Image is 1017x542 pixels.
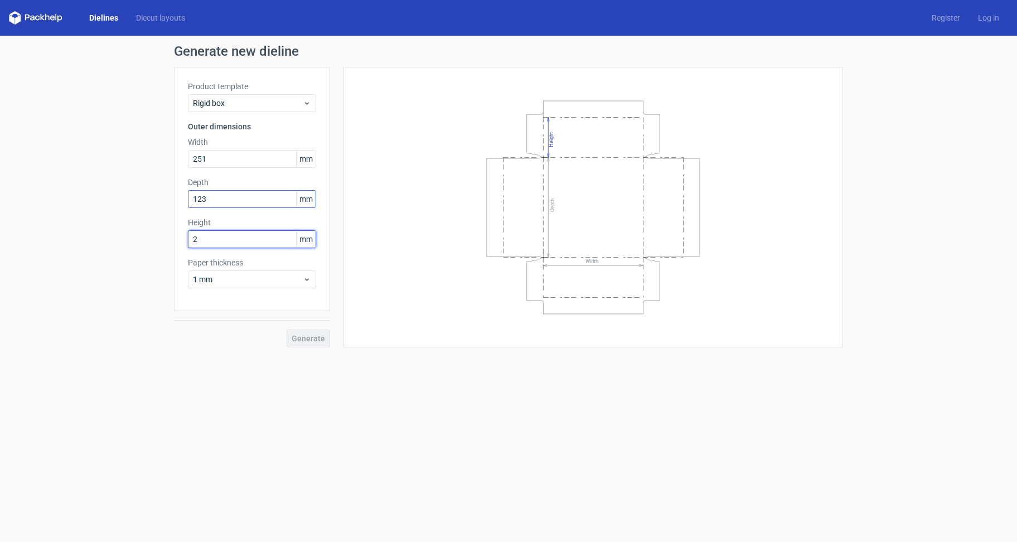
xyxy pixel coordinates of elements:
span: mm [296,231,316,248]
label: Depth [188,177,316,188]
label: Product template [188,81,316,92]
text: Depth [549,198,555,211]
span: mm [296,151,316,167]
a: Register [923,12,969,23]
text: Height [548,132,554,147]
label: Height [188,217,316,228]
span: Rigid box [193,98,303,109]
label: Width [188,137,316,148]
label: Paper thickness [188,257,316,268]
span: mm [296,191,316,207]
a: Dielines [80,12,127,23]
span: 1 mm [193,274,303,285]
h3: Outer dimensions [188,121,316,132]
a: Diecut layouts [127,12,194,23]
a: Log in [969,12,1008,23]
text: Width [585,258,598,264]
h1: Generate new dieline [174,45,843,58]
